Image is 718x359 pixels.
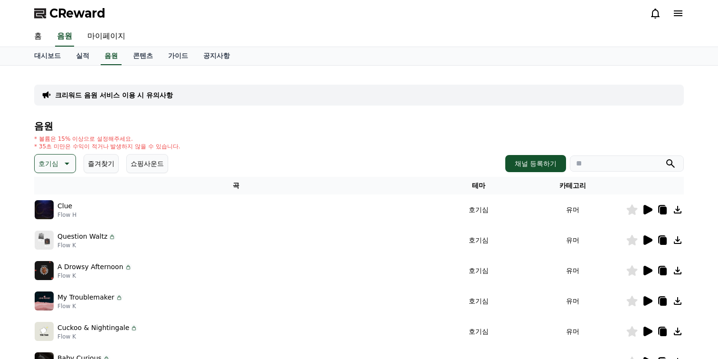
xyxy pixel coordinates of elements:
[438,194,519,225] td: 호기심
[34,177,438,194] th: 곡
[57,272,132,280] p: Flow K
[125,47,161,65] a: 콘텐츠
[57,323,129,333] p: Cuckoo & Nightingale
[57,211,76,219] p: Flow H
[519,194,626,225] td: 유머
[35,200,54,219] img: music
[55,27,74,47] a: 음원
[505,155,566,172] button: 채널 등록하기
[57,262,123,272] p: A Drowsy Afternoon
[49,6,105,21] span: CReward
[101,47,122,65] a: 음원
[57,292,114,302] p: My Troublemaker
[519,225,626,255] td: 유머
[438,177,519,194] th: 테마
[161,47,196,65] a: 가이드
[34,154,76,173] button: 호기심
[27,27,49,47] a: 홈
[38,157,58,170] p: 호기심
[57,333,138,340] p: Flow K
[34,121,684,131] h4: 음원
[438,225,519,255] td: 호기심
[438,286,519,316] td: 호기심
[35,231,54,250] img: music
[27,47,68,65] a: 대시보드
[34,6,105,21] a: CReward
[35,291,54,310] img: music
[519,286,626,316] td: 유머
[35,322,54,341] img: music
[34,143,180,150] p: * 35초 미만은 수익이 적거나 발생하지 않을 수 있습니다.
[196,47,237,65] a: 공지사항
[57,232,107,242] p: Question Waltz
[35,261,54,280] img: music
[57,201,72,211] p: Clue
[519,255,626,286] td: 유머
[55,90,173,100] a: 크리워드 음원 서비스 이용 시 유의사항
[57,302,123,310] p: Flow K
[84,154,119,173] button: 즐겨찾기
[519,177,626,194] th: 카테고리
[126,154,168,173] button: 쇼핑사운드
[438,316,519,347] td: 호기심
[80,27,133,47] a: 마이페이지
[68,47,97,65] a: 실적
[57,242,116,249] p: Flow K
[34,135,180,143] p: * 볼륨은 15% 이상으로 설정해주세요.
[438,255,519,286] td: 호기심
[519,316,626,347] td: 유머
